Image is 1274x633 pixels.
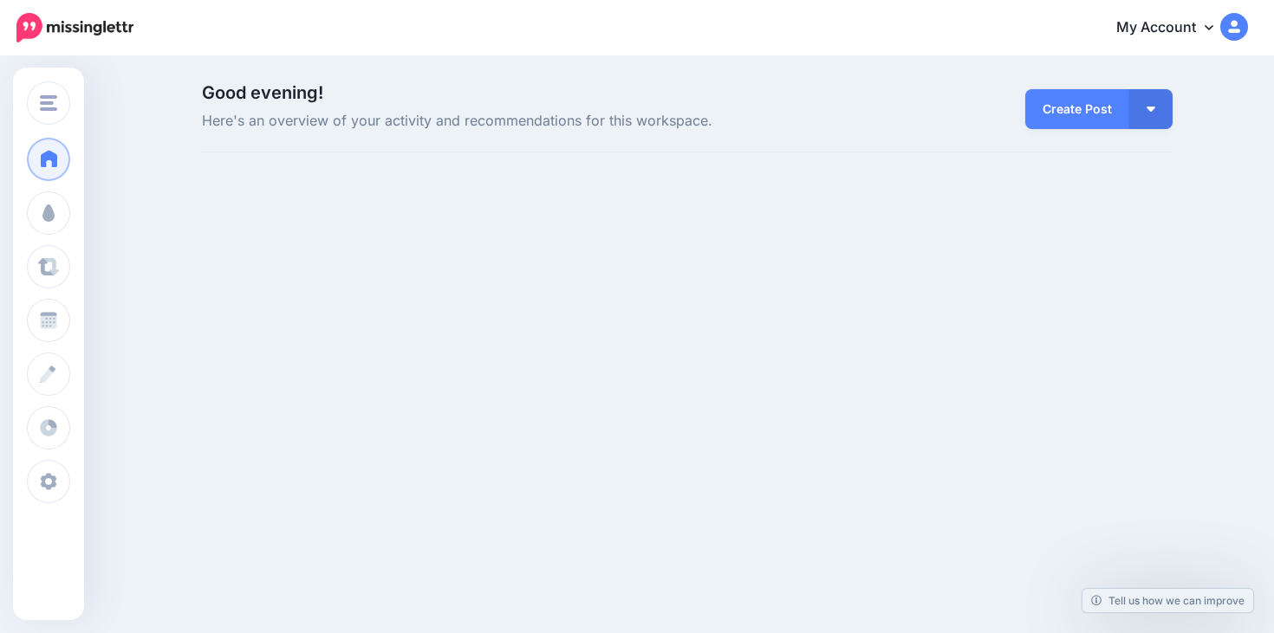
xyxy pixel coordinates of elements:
span: Good evening! [202,82,323,103]
img: menu.png [40,95,57,111]
a: Tell us how we can improve [1082,589,1253,612]
span: Here's an overview of your activity and recommendations for this workspace. [202,110,841,132]
a: My Account [1099,7,1248,49]
img: arrow-down-white.png [1147,107,1155,112]
img: Missinglettr [16,13,133,42]
a: Create Post [1025,89,1129,129]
